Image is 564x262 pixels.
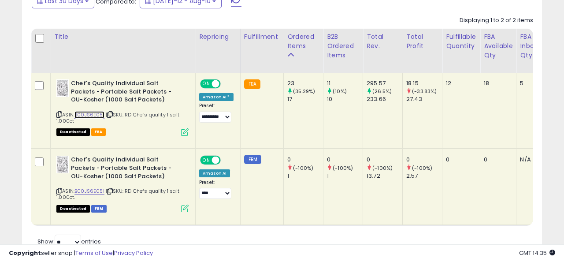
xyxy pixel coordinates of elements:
[367,32,399,51] div: Total Rev.
[37,237,101,246] span: Show: entries
[287,79,323,87] div: 23
[287,172,323,180] div: 1
[327,156,363,164] div: 0
[327,95,363,103] div: 10
[406,32,438,51] div: Total Profit
[244,79,260,89] small: FBA
[520,32,546,60] div: FBA inbound Qty
[519,249,555,257] span: 2025-09-10 14:35 GMT
[244,155,261,164] small: FBM
[333,165,353,172] small: (-100%)
[91,128,106,136] span: FBA
[367,95,402,103] div: 233.66
[56,156,69,173] img: 51LD0GPcpKL._SL40_.jpg
[9,249,153,258] div: seller snap | |
[75,249,113,257] a: Terms of Use
[446,79,473,87] div: 12
[406,95,442,103] div: 27.43
[367,156,402,164] div: 0
[372,88,392,95] small: (26.5%)
[91,205,107,213] span: FBM
[244,32,280,41] div: Fulfillment
[56,79,69,97] img: 51LD0GPcpKL._SL40_.jpg
[446,32,476,51] div: Fulfillable Quantity
[293,88,315,95] small: (35.29%)
[56,79,189,135] div: ASIN:
[74,111,104,119] a: B00JS6E05I
[56,205,90,213] span: All listings that are unavailable for purchase on Amazon for any reason other than out-of-stock
[71,156,178,183] b: Chef's Quality Individual Salt Packets - Portable Salt Packets - OU-Kosher (1000 Salt Packets)
[199,103,234,123] div: Preset:
[406,172,442,180] div: 2.57
[114,249,153,257] a: Privacy Policy
[201,157,212,164] span: ON
[484,79,509,87] div: 18
[484,32,512,60] div: FBA Available Qty
[219,157,234,164] span: OFF
[287,95,323,103] div: 17
[56,128,90,136] span: All listings that are unavailable for purchase on Amazon for any reason other than out-of-stock
[71,79,178,106] b: Chef's Quality Individual Salt Packets - Portable Salt Packets - OU-Kosher (1000 Salt Packets)
[287,156,323,164] div: 0
[287,32,319,51] div: Ordered Items
[293,165,313,172] small: (-100%)
[367,172,402,180] div: 13.72
[412,165,432,172] small: (-100%)
[406,156,442,164] div: 0
[520,79,543,87] div: 5
[219,80,234,88] span: OFF
[327,172,363,180] div: 1
[201,80,212,88] span: ON
[56,187,179,201] span: | SKU: RD Chefs quality 1 salt 1,000ct.
[327,32,359,60] div: B2B Ordered Items
[74,187,104,195] a: B00JS6E05I
[406,79,442,87] div: 18.15
[56,111,179,124] span: | SKU: RD Chefs quality 1 salt 1,000ct
[333,88,347,95] small: (10%)
[484,156,509,164] div: 0
[199,32,237,41] div: Repricing
[199,169,230,177] div: Amazon AI
[372,165,393,172] small: (-100%)
[199,180,234,199] div: Preset:
[520,156,543,164] div: N/A
[446,156,473,164] div: 0
[54,32,192,41] div: Title
[367,79,402,87] div: 295.57
[9,249,41,257] strong: Copyright
[56,156,189,211] div: ASIN:
[412,88,437,95] small: (-33.83%)
[199,93,234,101] div: Amazon AI *
[327,79,363,87] div: 11
[460,16,533,25] div: Displaying 1 to 2 of 2 items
